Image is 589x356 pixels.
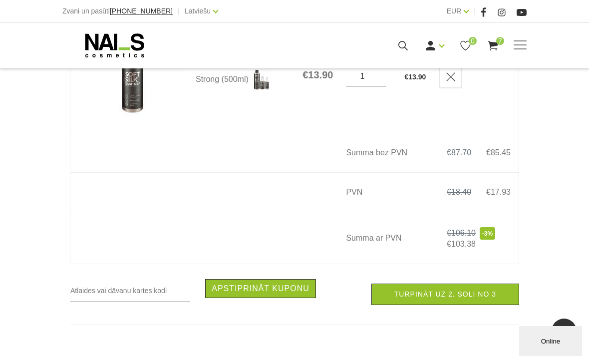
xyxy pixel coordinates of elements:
span: -3% [480,227,495,240]
a: 0 [459,39,472,52]
s: 106.10 [451,229,476,237]
span: 103.38 [451,240,476,248]
td: Summa bez PVN [333,133,427,173]
span: 85.45 [491,148,511,157]
input: Atlaides vai dāvanu kartes kodi [70,279,190,302]
span: €13.90 [302,69,333,81]
a: EUR [447,5,462,17]
span: 17.93 [491,188,511,196]
s: € [447,229,451,237]
span: 13.90 [408,73,426,81]
span: | [474,5,476,17]
s: 18.40 [451,188,471,196]
td: Summa ar PVN [333,212,427,264]
a: Turpināt uz 2. soli no 3 [371,284,519,305]
a: Dezinficēšanas līdzeklis SOFT SILK Forasept Strong (500ml) [196,51,290,92]
span: € [486,148,491,157]
span: € [404,73,408,81]
a: 7 [487,39,499,52]
img: SOFT SILK SANITIZER FORASEPT STRONG Paredzēts profesionālai lietošanai: roku un virsmu dezinfekci... [249,67,274,92]
img: Dezinficēšanas līdzeklis SOFT SILK Forasept Strong (500ml) [83,36,183,118]
a: Latviešu [185,5,211,17]
button: Apstiprināt kuponu [205,279,316,298]
span: 7 [496,37,504,45]
span: € [447,240,451,248]
s: 87.70 [451,148,471,157]
span: | [178,5,180,17]
a: Delete [439,66,462,88]
span: 0 [469,37,477,45]
span: € [486,188,491,196]
iframe: chat widget [519,324,584,356]
a: [PHONE_NUMBER] [110,7,173,15]
s: € [447,148,451,157]
td: PVN [333,173,427,212]
s: € [447,188,451,196]
div: Zvani un pasūti [62,5,173,17]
